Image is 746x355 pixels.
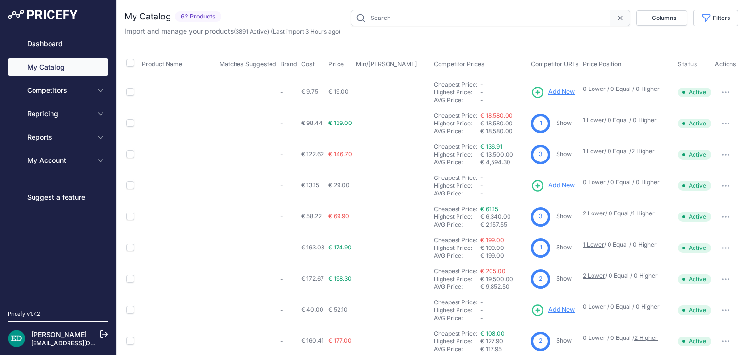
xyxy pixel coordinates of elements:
[583,60,621,68] span: Price Position
[328,244,352,251] span: € 174.90
[480,345,527,353] div: € 117.95
[280,306,297,314] p: -
[480,190,483,197] span: -
[539,274,543,284] span: 2
[351,10,610,26] input: Search
[434,267,477,275] a: Cheapest Price:
[328,275,352,282] span: € 198.30
[583,147,604,155] a: 1 Lower
[8,310,40,318] div: Pricefy v1.7.2
[480,314,483,321] span: -
[531,60,579,68] span: Competitor URLs
[8,128,108,146] button: Reports
[583,116,604,124] a: 1 Lower
[480,151,513,158] span: € 13,500.00
[636,10,687,26] button: Columns
[124,26,340,36] p: Import and manage your products
[328,181,350,189] span: € 29.00
[480,244,504,251] span: € 199.00
[434,112,477,119] a: Cheapest Price:
[678,60,697,68] span: Status
[583,241,668,248] p: / 0 Equal / 0 Higher
[678,305,711,315] span: Active
[142,60,182,68] span: Product Name
[583,303,668,311] p: 0 Lower / 0 Equal / 0 Higher
[480,252,527,260] div: € 199.00
[236,28,267,35] a: 3891 Active
[434,159,480,166] div: AVG Price:
[540,243,542,252] span: 1
[220,60,276,68] span: Matches Suggested
[8,105,108,123] button: Repricing
[434,314,480,322] div: AVG Price:
[8,82,108,99] button: Competitors
[678,60,699,68] button: Status
[583,210,605,217] a: 2 Lower
[539,212,543,221] span: 3
[583,241,604,248] a: 1 Lower
[328,150,352,158] span: € 146.70
[480,127,527,135] div: € 18,580.00
[556,244,572,251] a: Show
[583,272,668,280] p: / 0 Equal / 0 Higher
[434,275,480,283] div: Highest Price:
[434,337,480,345] div: Highest Price:
[356,60,417,68] span: Min/[PERSON_NAME]
[175,11,221,22] span: 62 Products
[271,28,340,35] span: (Last import 3 Hours ago)
[301,60,315,68] span: Cost
[678,274,711,284] span: Active
[280,151,297,159] p: -
[8,35,108,53] a: Dashboard
[583,85,668,93] p: 0 Lower / 0 Equal / 0 Higher
[434,127,480,135] div: AVG Price:
[480,174,483,181] span: -
[328,213,349,220] span: € 69.90
[548,305,575,315] span: Add New
[480,143,502,150] a: € 136.91
[301,244,324,251] span: € 163.03
[27,109,91,119] span: Repricing
[678,212,711,222] span: Active
[8,152,108,169] button: My Account
[539,150,543,159] span: 3
[301,150,324,158] span: € 122.62
[301,275,324,282] span: € 172.67
[583,116,668,124] p: / 0 Equal / 0 Higher
[480,205,498,213] a: € 61.15
[531,303,575,317] a: Add New
[301,88,318,95] span: € 9.75
[480,96,483,104] span: -
[434,252,480,260] div: AVG Price:
[480,89,483,96] span: -
[480,283,527,291] div: € 9,852.50
[556,213,572,220] a: Show
[556,150,572,158] a: Show
[434,89,480,96] div: Highest Price:
[434,306,480,314] div: Highest Price:
[434,174,477,181] a: Cheapest Price:
[715,60,736,68] span: Actions
[434,205,477,213] a: Cheapest Price:
[328,60,346,68] button: Price
[480,81,483,88] span: -
[280,244,297,252] p: -
[434,120,480,127] div: Highest Price:
[124,10,171,23] h2: My Catalog
[480,267,506,275] a: € 205.00
[31,330,87,338] a: [PERSON_NAME]
[328,119,352,126] span: € 139.00
[328,88,349,95] span: € 19.00
[434,236,477,244] a: Cheapest Price:
[8,189,108,206] a: Suggest a feature
[539,337,543,346] span: 2
[280,120,297,127] p: -
[480,306,483,314] span: -
[301,337,324,344] span: € 160.41
[634,334,658,341] a: 2 Higher
[234,28,269,35] span: ( )
[480,330,505,337] a: € 108.00
[583,178,668,186] p: 0 Lower / 0 Equal / 0 Higher
[480,159,527,166] div: € 4,594.30
[531,179,575,193] a: Add New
